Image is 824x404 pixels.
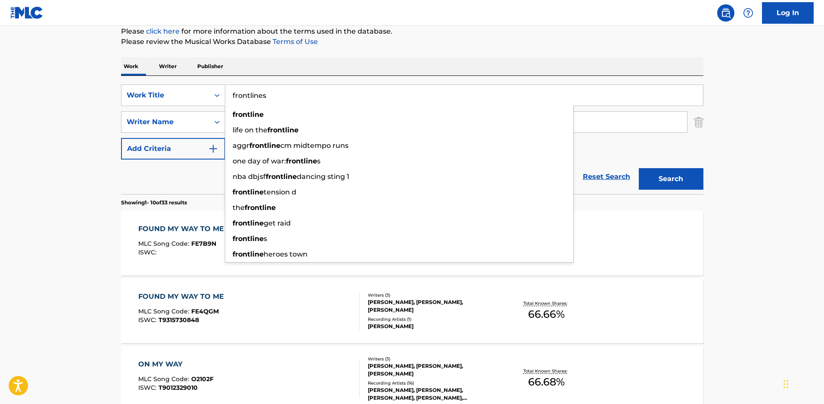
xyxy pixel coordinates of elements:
img: MLC Logo [10,6,44,19]
div: FOUND MY WAY TO ME [138,291,228,302]
p: Please for more information about the terms used in the database. [121,26,703,37]
strong: frontline [286,157,317,165]
span: nba dbjsf [233,172,266,181]
strong: frontline [233,235,264,243]
a: Terms of Use [271,38,318,46]
span: O2102F [191,375,214,383]
span: ISWC : [138,248,159,256]
img: search [721,8,731,18]
span: T9012329010 [159,384,198,391]
strong: frontline [266,172,297,181]
strong: frontline [267,126,299,134]
a: Public Search [717,4,734,22]
a: FOUND MY WAY TO MEMLC Song Code:FE4QGMISWC:T9315730848Writers (3)[PERSON_NAME], [PERSON_NAME], [P... [121,279,703,343]
div: [PERSON_NAME], [PERSON_NAME], [PERSON_NAME] [368,298,498,314]
div: [PERSON_NAME] [368,323,498,330]
span: MLC Song Code : [138,307,191,315]
strong: frontline [233,110,264,119]
span: s [317,157,320,165]
img: help [743,8,753,18]
span: one day of war: [233,157,286,165]
iframe: Chat Widget [781,363,824,404]
img: 9d2ae6d4665cec9f34b9.svg [208,144,218,154]
span: cm midtempo runs [280,141,348,150]
a: Log In [762,2,814,24]
div: FOUND MY WAY TO ME [138,224,228,234]
div: Writers ( 3 ) [368,356,498,362]
p: Work [121,57,141,75]
span: aggr [233,141,249,150]
span: 66.66 % [528,307,565,322]
span: the [233,204,245,212]
div: [PERSON_NAME], [PERSON_NAME], [PERSON_NAME], [PERSON_NAME], [PERSON_NAME] [368,386,498,402]
div: Writer Name [127,117,204,127]
div: ON MY WAY [138,359,214,370]
button: Search [639,168,703,190]
span: MLC Song Code : [138,240,191,247]
strong: frontline [249,141,280,150]
span: T9315730848 [159,316,199,324]
div: Writers ( 3 ) [368,292,498,298]
strong: frontline [233,188,264,196]
a: click here [146,27,180,35]
span: FE7B9N [191,240,216,247]
p: Showing 1 - 10 of 33 results [121,199,187,207]
span: FE4QGM [191,307,219,315]
span: 66.68 % [528,374,565,390]
a: FOUND MY WAY TO MEMLC Song Code:FE7B9NISWC:Writers (3)[PERSON_NAME], [PERSON_NAME], [PERSON_NAME]... [121,211,703,276]
span: s [264,235,267,243]
p: Total Known Shares: [523,300,569,307]
span: get raid [264,219,291,227]
span: MLC Song Code : [138,375,191,383]
span: tension d [264,188,296,196]
div: Work Title [127,90,204,100]
a: Reset Search [578,167,634,186]
strong: frontline [233,250,264,258]
span: ISWC : [138,384,159,391]
span: life on the [233,126,267,134]
form: Search Form [121,85,703,194]
p: Total Known Shares: [523,368,569,374]
div: [PERSON_NAME], [PERSON_NAME], [PERSON_NAME] [368,362,498,378]
div: Recording Artists ( 1 ) [368,316,498,323]
p: Publisher [195,57,226,75]
div: Help [740,4,757,22]
span: dancing sting 1 [297,172,349,181]
img: Delete Criterion [694,111,703,133]
span: ISWC : [138,316,159,324]
strong: frontline [233,219,264,227]
span: heroes town [264,250,308,258]
p: Please review the Musical Works Database [121,37,703,47]
button: Add Criteria [121,138,225,160]
p: Writer [156,57,179,75]
div: Recording Artists ( 16 ) [368,380,498,386]
div: Drag [784,371,789,397]
strong: frontline [245,204,276,212]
